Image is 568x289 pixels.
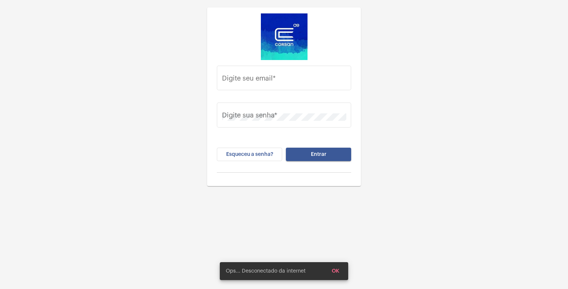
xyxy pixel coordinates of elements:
[311,152,327,157] span: Entrar
[286,148,351,161] button: Entrar
[217,148,282,161] button: Esqueceu a senha?
[222,76,346,84] input: Digite seu email
[226,267,306,275] span: Ops... Desconectado da internet
[261,13,308,60] img: d4669ae0-8c07-2337-4f67-34b0df7f5ae4.jpeg
[226,152,273,157] span: Esqueceu a senha?
[326,264,345,278] button: OK
[332,268,339,274] span: OK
